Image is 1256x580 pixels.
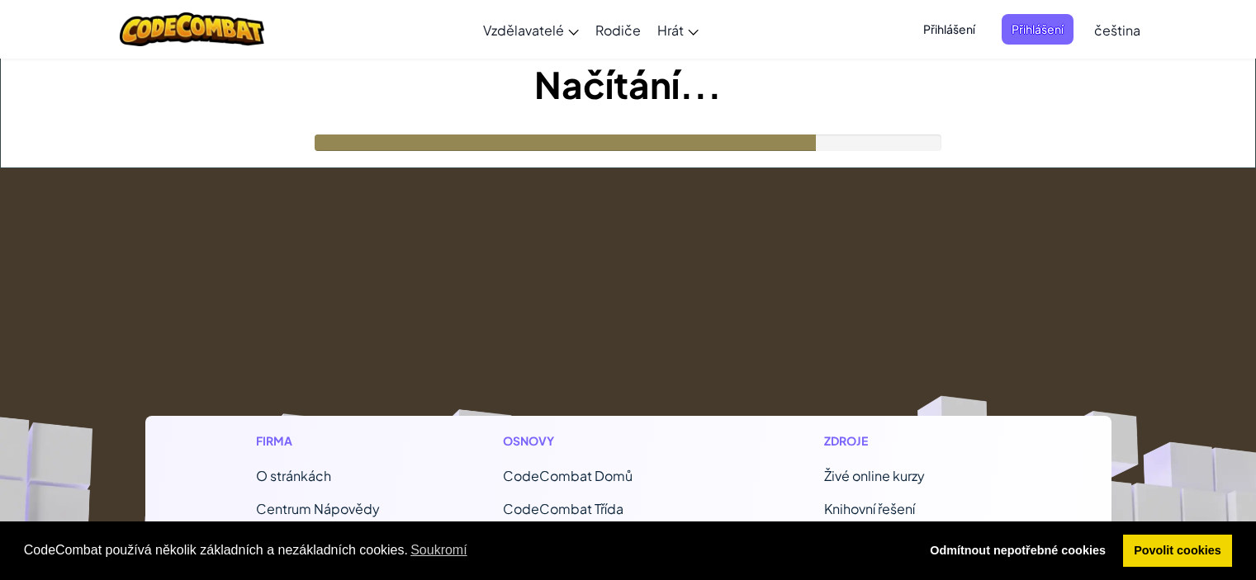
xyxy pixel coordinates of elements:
h1: Zdroje [824,432,1000,450]
span: Hrát [657,21,684,39]
span: CodeCombat používá několik základních a nezákladních cookies. [24,538,906,563]
a: Centrum Nápovědy [256,500,380,517]
a: Živé online kurzy [824,467,925,484]
button: Přihlášení [1002,14,1074,45]
h1: Osnovy [503,432,701,450]
a: čeština [1086,7,1149,52]
a: Knihovní řešení [824,500,915,517]
span: čeština [1094,21,1140,39]
a: allow cookies [1123,535,1233,568]
a: Rodiče [587,7,649,52]
button: Přihlášení [913,14,985,45]
a: O stránkách [256,467,331,484]
a: learn more about cookies [408,538,470,563]
a: deny cookies [919,535,1117,568]
a: CodeCombat Třída [503,500,623,517]
h1: Načítání... [1,59,1255,110]
span: Vzdělavatelé [483,21,564,39]
span: CodeCombat Domů [503,467,633,484]
img: CodeCombat logo [120,12,264,46]
a: Hrát [649,7,707,52]
h1: Firma [256,432,380,450]
a: Vzdělavatelé [475,7,587,52]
